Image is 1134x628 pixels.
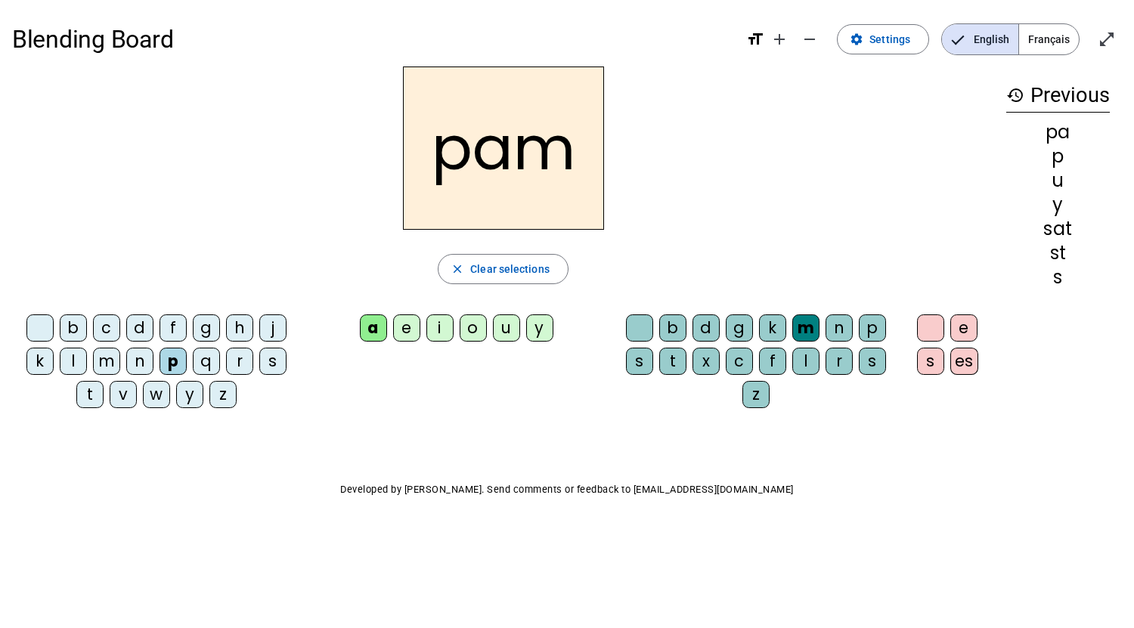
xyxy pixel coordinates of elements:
[360,314,387,342] div: a
[726,348,753,375] div: c
[259,314,287,342] div: j
[942,24,1018,54] span: English
[1006,123,1110,141] div: pa
[659,314,686,342] div: b
[209,381,237,408] div: z
[12,481,1122,499] p: Developed by [PERSON_NAME]. Send comments or feedback to [EMAIL_ADDRESS][DOMAIN_NAME]
[126,314,153,342] div: d
[1006,220,1110,238] div: sat
[259,348,287,375] div: s
[950,348,978,375] div: es
[470,260,550,278] span: Clear selections
[692,314,720,342] div: d
[801,30,819,48] mat-icon: remove
[837,24,929,54] button: Settings
[917,348,944,375] div: s
[1006,196,1110,214] div: y
[1006,79,1110,113] h3: Previous
[764,24,795,54] button: Increase font size
[692,348,720,375] div: x
[746,30,764,48] mat-icon: format_size
[403,67,604,230] h2: pam
[950,314,978,342] div: e
[869,30,910,48] span: Settings
[795,24,825,54] button: Decrease font size
[1019,24,1079,54] span: Français
[426,314,454,342] div: i
[60,314,87,342] div: b
[859,314,886,342] div: p
[626,348,653,375] div: s
[1006,268,1110,286] div: s
[659,348,686,375] div: t
[859,348,886,375] div: s
[110,381,137,408] div: v
[759,314,786,342] div: k
[438,254,569,284] button: Clear selections
[1006,86,1024,104] mat-icon: history
[143,381,170,408] div: w
[850,32,863,46] mat-icon: settings
[941,23,1080,55] mat-button-toggle-group: Language selection
[126,348,153,375] div: n
[759,348,786,375] div: f
[160,314,187,342] div: f
[160,348,187,375] div: p
[26,348,54,375] div: k
[1098,30,1116,48] mat-icon: open_in_full
[493,314,520,342] div: u
[1006,147,1110,166] div: p
[226,348,253,375] div: r
[93,314,120,342] div: c
[792,348,820,375] div: l
[193,314,220,342] div: g
[393,314,420,342] div: e
[792,314,820,342] div: m
[826,348,853,375] div: r
[76,381,104,408] div: t
[451,262,464,276] mat-icon: close
[726,314,753,342] div: g
[742,381,770,408] div: z
[460,314,487,342] div: o
[93,348,120,375] div: m
[770,30,789,48] mat-icon: add
[176,381,203,408] div: y
[193,348,220,375] div: q
[60,348,87,375] div: l
[226,314,253,342] div: h
[526,314,553,342] div: y
[1006,172,1110,190] div: u
[1092,24,1122,54] button: Enter full screen
[12,15,734,63] h1: Blending Board
[1006,244,1110,262] div: st
[826,314,853,342] div: n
